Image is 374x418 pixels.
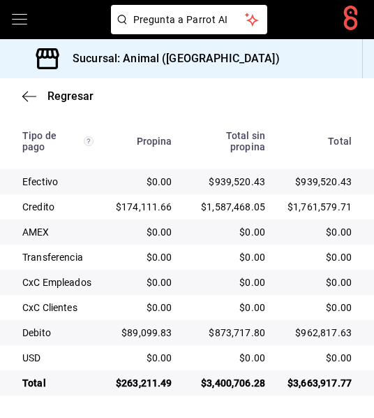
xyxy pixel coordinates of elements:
[195,175,265,189] div: $939,520.43
[116,301,172,315] div: $0.00
[116,175,172,189] div: $0.00
[287,200,352,214] div: $1,761,579.71
[22,250,93,264] div: Transferencia
[195,200,265,214] div: $1,587,468.05
[116,376,172,390] div: $263,211.49
[22,89,93,103] button: Regresar
[195,225,265,239] div: $0.00
[195,326,265,340] div: $873,717.80
[116,136,172,147] div: Propina
[195,250,265,264] div: $0.00
[116,275,172,289] div: $0.00
[195,376,265,390] div: $3,400,706.28
[22,275,93,289] div: CxC Empleados
[22,326,93,340] div: Debito
[22,351,93,365] div: USD
[47,89,93,103] span: Regresar
[116,326,172,340] div: $89,099.83
[111,5,267,34] button: Pregunta a Parrot AI
[116,200,172,214] div: $174,111.66
[116,351,172,365] div: $0.00
[287,225,352,239] div: $0.00
[287,275,352,289] div: $0.00
[22,376,93,390] div: Total
[116,250,172,264] div: $0.00
[287,175,352,189] div: $939,520.43
[195,351,265,365] div: $0.00
[22,225,93,239] div: AMEX
[116,225,172,239] div: $0.00
[195,275,265,289] div: $0.00
[133,13,246,27] span: Pregunta a Parrot AI
[287,301,352,315] div: $0.00
[22,175,93,189] div: Efectivo
[195,130,265,152] div: Total sin propina
[22,130,93,152] div: Tipo de pago
[287,250,352,264] div: $0.00
[287,351,352,365] div: $0.00
[287,376,352,390] div: $3,663,917.77
[287,326,352,340] div: $962,817.63
[61,50,280,67] h3: Sucursal: Animal ([GEOGRAPHIC_DATA])
[287,136,352,147] div: Total
[195,301,265,315] div: $0.00
[22,200,93,214] div: Credito
[22,301,93,315] div: CxC Clientes
[11,11,28,28] button: open drawer
[84,136,93,146] svg: Los pagos realizados con Pay y otras terminales son montos brutos.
